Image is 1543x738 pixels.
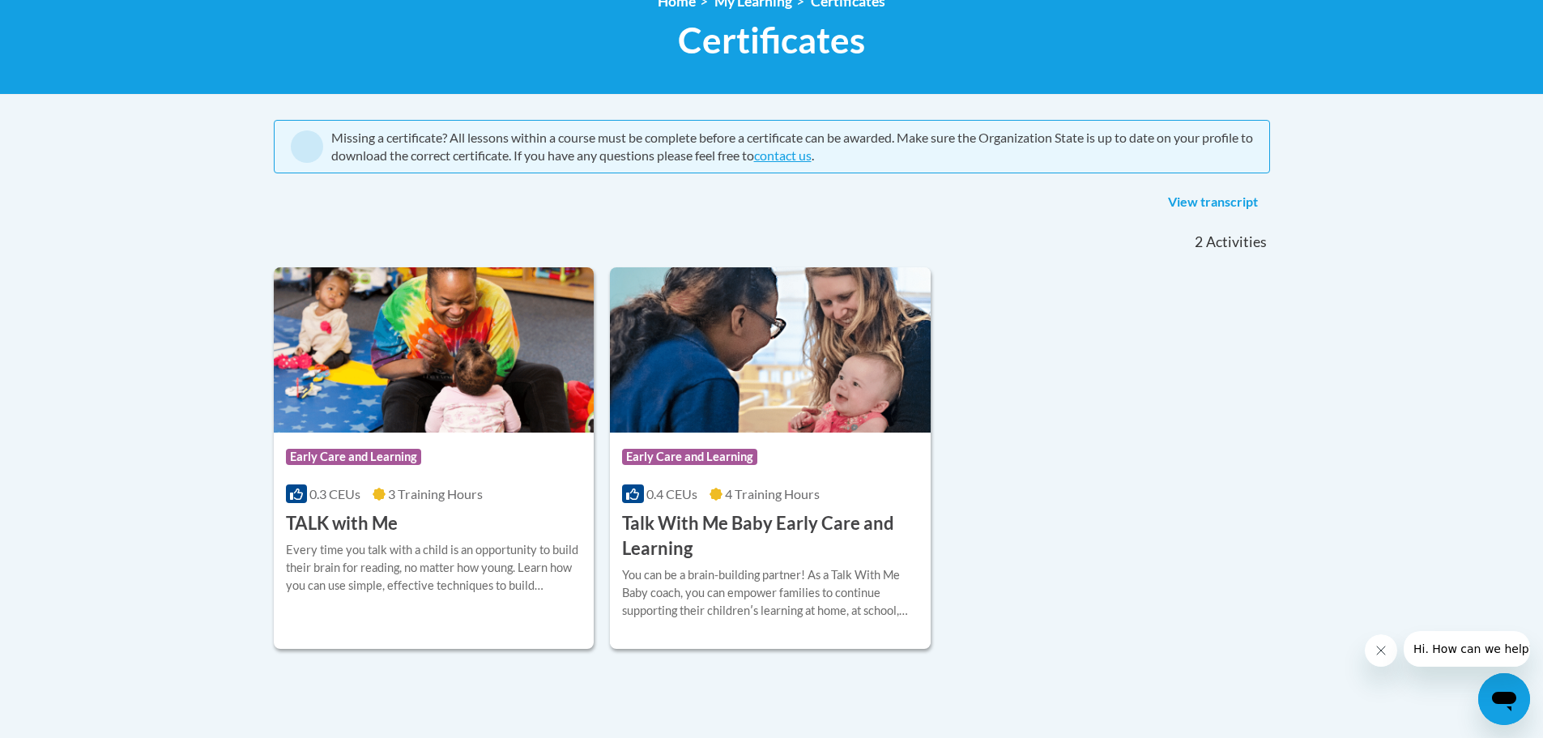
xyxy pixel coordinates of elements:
[331,129,1253,164] div: Missing a certificate? All lessons within a course must be complete before a certificate can be a...
[286,511,398,536] h3: TALK with Me
[1365,634,1397,667] iframe: Close message
[286,541,582,595] div: Every time you talk with a child is an opportunity to build their brain for reading, no matter ho...
[610,267,931,433] img: Course Logo
[274,267,595,433] img: Course Logo
[286,449,421,465] span: Early Care and Learning
[309,486,360,501] span: 0.3 CEUs
[1404,631,1530,667] iframe: Message from company
[1195,233,1203,251] span: 2
[725,486,820,501] span: 4 Training Hours
[274,267,595,648] a: Course LogoEarly Care and Learning0.3 CEUs3 Training Hours TALK with MeEvery time you talk with a...
[610,267,931,648] a: Course LogoEarly Care and Learning0.4 CEUs4 Training Hours Talk With Me Baby Early Care and Learn...
[622,566,919,620] div: You can be a brain-building partner! As a Talk With Me Baby coach, you can empower families to co...
[388,486,483,501] span: 3 Training Hours
[10,11,131,24] span: Hi. How can we help?
[1478,673,1530,725] iframe: Button to launch messaging window
[678,19,865,62] span: Certificates
[622,449,757,465] span: Early Care and Learning
[646,486,697,501] span: 0.4 CEUs
[622,511,919,561] h3: Talk With Me Baby Early Care and Learning
[1156,190,1270,215] a: View transcript
[1206,233,1267,251] span: Activities
[754,147,812,163] a: contact us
